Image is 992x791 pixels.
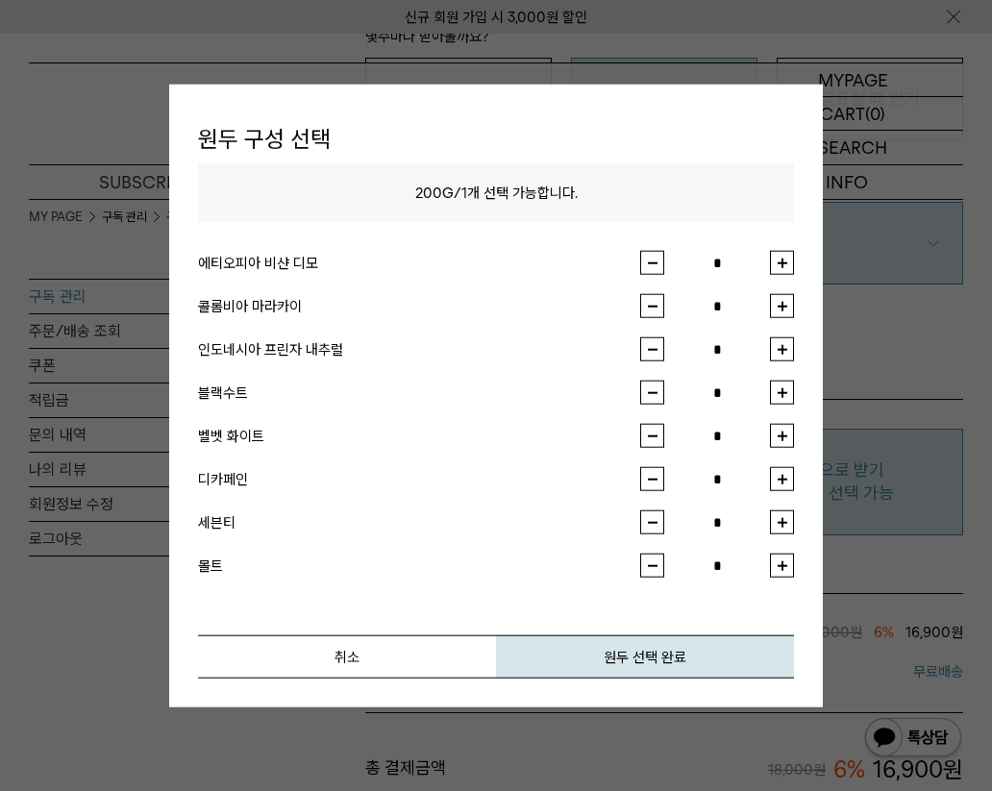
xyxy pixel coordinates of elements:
div: 세븐티 [198,510,640,533]
div: 몰트 [198,554,640,577]
span: 1 [461,185,467,202]
div: 에티오피아 비샨 디모 [198,251,640,274]
span: 200G [415,185,454,202]
p: / 개 선택 가능합니다. [198,164,794,222]
h1: 원두 구성 선택 [198,112,794,164]
div: 인도네시아 프린자 내추럴 [198,337,640,360]
div: 디카페인 [198,467,640,490]
div: 블랙수트 [198,381,640,404]
div: 벨벳 화이트 [198,424,640,447]
button: 취소 [198,635,496,679]
button: 원두 선택 완료 [496,635,794,679]
div: 콜롬비아 마라카이 [198,294,640,317]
